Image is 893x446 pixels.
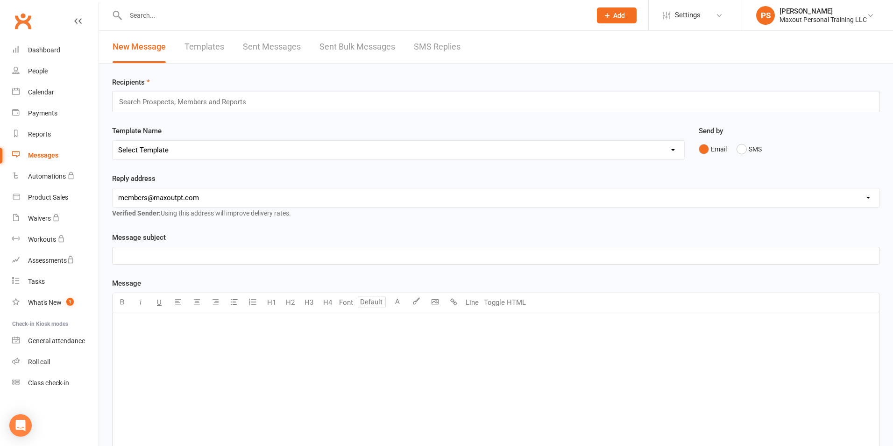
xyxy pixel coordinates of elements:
[12,352,99,373] a: Roll call
[12,40,99,61] a: Dashboard
[112,278,141,289] label: Message
[28,88,54,96] div: Calendar
[11,9,35,33] a: Clubworx
[737,140,762,158] button: SMS
[780,7,867,15] div: [PERSON_NAME]
[337,293,355,312] button: Font
[12,61,99,82] a: People
[243,31,301,63] a: Sent Messages
[262,293,281,312] button: H1
[358,296,386,308] input: Default
[12,145,99,166] a: Messages
[597,7,637,23] button: Add
[756,6,775,25] div: PS
[28,194,68,201] div: Product Sales
[482,293,528,312] button: Toggle HTML
[28,278,45,285] div: Tasks
[388,293,407,312] button: A
[699,140,727,158] button: Email
[318,293,337,312] button: H4
[299,293,318,312] button: H3
[112,77,150,88] label: Recipients
[112,209,291,217] span: Using this address will improve delivery rates.
[675,5,701,26] span: Settings
[123,9,585,22] input: Search...
[28,236,56,243] div: Workouts
[12,292,99,313] a: What's New1
[12,103,99,124] a: Payments
[28,358,50,366] div: Roll call
[12,208,99,229] a: Waivers
[780,15,867,24] div: Maxout Personal Training LLC
[699,125,723,137] label: Send by
[184,31,224,63] a: Templates
[150,293,169,312] button: U
[12,166,99,187] a: Automations
[28,257,74,264] div: Assessments
[112,209,161,217] strong: Verified Sender:
[28,215,51,222] div: Waivers
[112,232,166,243] label: Message subject
[12,124,99,145] a: Reports
[28,130,51,138] div: Reports
[157,298,162,307] span: U
[12,271,99,292] a: Tasks
[414,31,461,63] a: SMS Replies
[463,293,482,312] button: Line
[28,379,69,387] div: Class check-in
[118,96,255,108] input: Search Prospects, Members and Reports
[66,298,74,306] span: 1
[12,250,99,271] a: Assessments
[28,337,85,345] div: General attendance
[28,46,60,54] div: Dashboard
[12,331,99,352] a: General attendance kiosk mode
[12,229,99,250] a: Workouts
[112,125,162,137] label: Template Name
[28,151,58,159] div: Messages
[12,82,99,103] a: Calendar
[12,373,99,394] a: Class kiosk mode
[28,67,48,75] div: People
[112,173,156,184] label: Reply address
[28,109,57,117] div: Payments
[281,293,299,312] button: H2
[319,31,395,63] a: Sent Bulk Messages
[613,12,625,19] span: Add
[9,414,32,437] div: Open Intercom Messenger
[28,173,66,180] div: Automations
[12,187,99,208] a: Product Sales
[113,31,166,63] a: New Message
[28,299,62,306] div: What's New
